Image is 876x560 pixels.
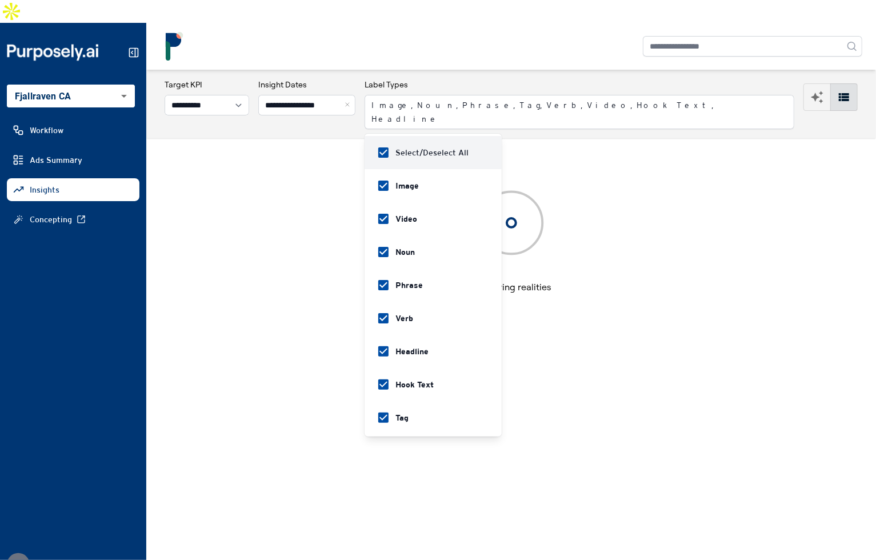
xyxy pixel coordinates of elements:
h3: Insight Dates [258,79,355,90]
ul: Image, Noun, Phrase, Tag, Verb, Video, Hook Text, Headline [365,134,502,437]
span: Hook Text [395,379,434,390]
span: Headline [395,346,429,357]
span: Noun [395,246,415,258]
a: Insights [7,178,139,201]
span: Verb [395,313,413,324]
button: Close [343,95,355,115]
span: Workflow [30,125,63,136]
label: Select/Deselect All [395,147,469,158]
a: Concepting [7,208,139,231]
h3: Target KPI [165,79,249,90]
h3: Label Types [365,79,794,90]
span: Image [395,180,419,191]
button: Image, Noun, Phrase, Tag, Verb, Video, Hook Text, Headline [365,95,794,129]
span: Concepting [30,214,72,225]
span: Ads Summary [30,154,82,166]
div: Fjallraven CA [7,85,135,107]
a: Workflow [7,119,139,142]
span: Tag [395,412,409,423]
img: logo [160,32,189,61]
span: Insights [30,184,59,195]
span: Video [395,213,417,225]
a: Ads Summary [7,149,139,171]
span: Phrase [395,279,423,291]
